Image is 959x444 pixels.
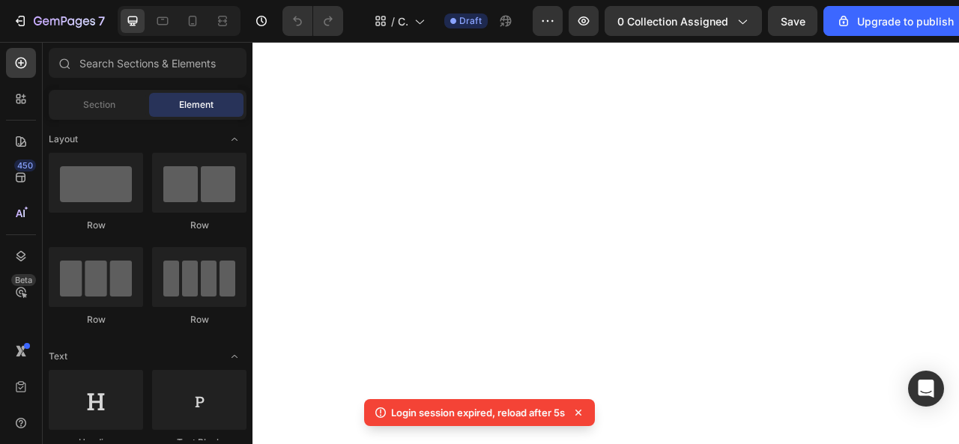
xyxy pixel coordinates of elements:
[6,6,112,36] button: 7
[398,13,408,29] span: Collection Page - [DATE] 01:53:10
[49,313,143,326] div: Row
[49,48,246,78] input: Search Sections & Elements
[98,12,105,30] p: 7
[617,13,728,29] span: 0 collection assigned
[11,274,36,286] div: Beta
[391,405,565,420] p: Login session expired, reload after 5s
[282,6,343,36] div: Undo/Redo
[49,133,78,146] span: Layout
[459,14,482,28] span: Draft
[605,6,762,36] button: 0 collection assigned
[49,219,143,232] div: Row
[781,15,805,28] span: Save
[768,6,817,36] button: Save
[49,350,67,363] span: Text
[152,219,246,232] div: Row
[83,98,115,112] span: Section
[836,13,954,29] div: Upgrade to publish
[223,344,246,368] span: Toggle open
[14,159,36,171] div: 450
[223,127,246,151] span: Toggle open
[179,98,214,112] span: Element
[908,371,944,407] div: Open Intercom Messenger
[391,13,395,29] span: /
[252,42,959,444] iframe: Design area
[152,313,246,326] div: Row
